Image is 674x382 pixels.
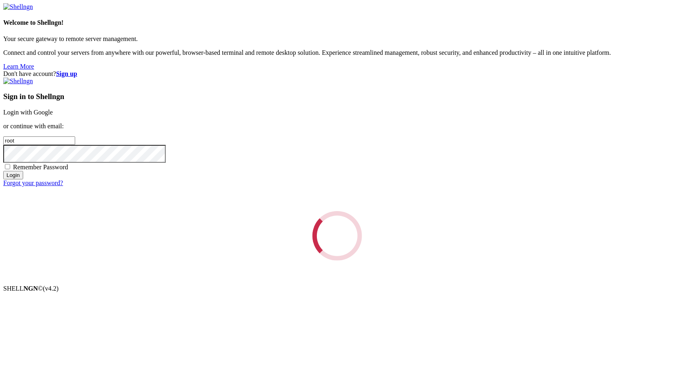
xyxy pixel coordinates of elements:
input: Remember Password [5,164,10,169]
span: 4.2.0 [43,285,59,292]
img: Shellngn [3,78,33,85]
p: Connect and control your servers from anywhere with our powerful, browser-based terminal and remo... [3,49,671,56]
span: Remember Password [13,164,68,170]
span: SHELL © [3,285,59,292]
p: or continue with email: [3,123,671,130]
b: NGN [24,285,38,292]
a: Forgot your password? [3,179,63,186]
a: Sign up [56,70,77,77]
input: Login [3,171,23,179]
a: Learn More [3,63,34,70]
h3: Sign in to Shellngn [3,92,671,101]
img: Shellngn [3,3,33,11]
p: Your secure gateway to remote server management. [3,35,671,43]
div: Don't have account? [3,70,671,78]
input: Email address [3,136,75,145]
div: Loading... [305,204,369,268]
h4: Welcome to Shellngn! [3,19,671,26]
a: Login with Google [3,109,53,116]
